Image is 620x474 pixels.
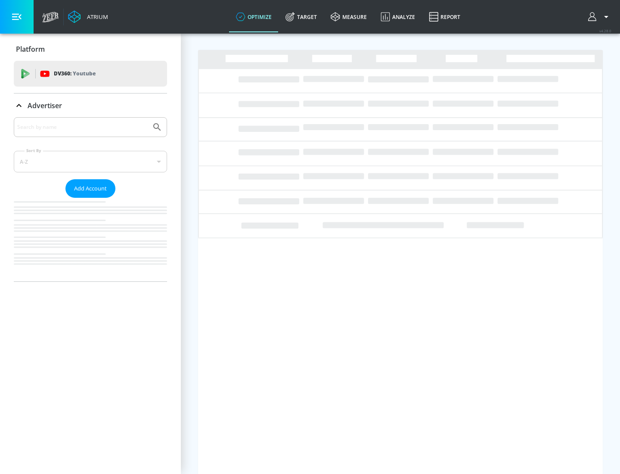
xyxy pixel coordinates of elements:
nav: list of Advertiser [14,198,167,281]
div: Advertiser [14,117,167,281]
button: Add Account [65,179,115,198]
a: Target [279,1,324,32]
div: A-Z [14,151,167,172]
p: DV360: [54,69,96,78]
a: Atrium [68,10,108,23]
span: Add Account [74,184,107,193]
a: Report [422,1,467,32]
div: DV360: Youtube [14,61,167,87]
a: measure [324,1,374,32]
a: Analyze [374,1,422,32]
div: Advertiser [14,94,167,118]
input: Search by name [17,122,148,133]
span: v 4.28.0 [599,28,611,33]
a: optimize [229,1,279,32]
div: Platform [14,37,167,61]
p: Advertiser [28,101,62,110]
p: Platform [16,44,45,54]
div: Atrium [84,13,108,21]
p: Youtube [73,69,96,78]
label: Sort By [25,148,43,153]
